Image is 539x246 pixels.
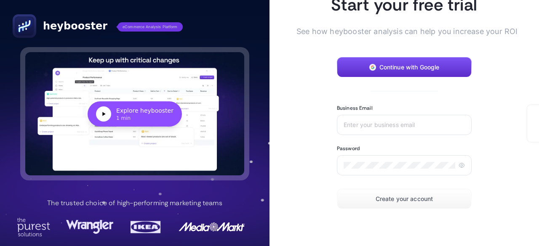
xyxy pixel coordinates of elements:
[379,64,440,71] span: Continue with Google
[17,218,51,236] img: Purest
[296,26,499,37] span: See how heybooster analysis can help you increase your ROI
[13,14,183,38] a: heyboostereCommerce Analysis Platform
[66,218,113,236] img: Wrangler
[376,196,433,202] span: Create your account
[337,105,373,111] label: Business Email
[116,106,173,115] div: Explore heybooster
[25,52,244,175] button: Explore heybooster1 min
[337,57,472,77] button: Continue with Google
[43,19,107,33] span: heybooster
[129,218,163,236] img: Ikea
[337,145,360,152] label: Password
[337,189,472,209] button: Create your account
[344,122,465,128] input: Enter your business email
[117,22,183,32] span: eCommerce Analysis Platform
[178,218,245,236] img: MediaMarkt
[116,115,173,122] div: 1 min
[47,198,222,208] p: The trusted choice of high-performing marketing teams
